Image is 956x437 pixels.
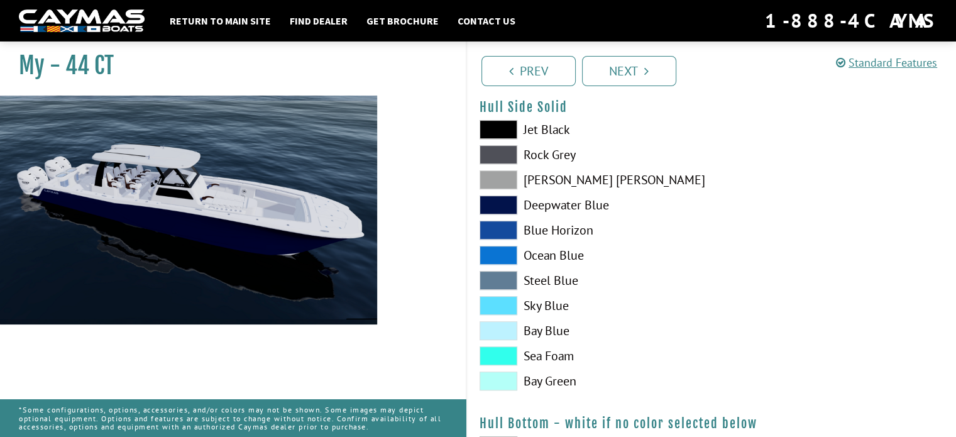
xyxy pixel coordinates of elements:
[480,246,699,265] label: Ocean Blue
[582,56,676,86] a: Next
[19,52,434,80] h1: My - 44 CT
[480,271,699,290] label: Steel Blue
[480,416,944,431] h4: Hull Bottom - white if no color selected below
[360,13,445,29] a: Get Brochure
[163,13,277,29] a: Return to main site
[480,196,699,214] label: Deepwater Blue
[283,13,354,29] a: Find Dealer
[480,170,699,189] label: [PERSON_NAME] [PERSON_NAME]
[451,13,522,29] a: Contact Us
[480,346,699,365] label: Sea Foam
[480,321,699,340] label: Bay Blue
[481,56,576,86] a: Prev
[480,372,699,390] label: Bay Green
[480,145,699,164] label: Rock Grey
[480,296,699,315] label: Sky Blue
[765,7,937,35] div: 1-888-4CAYMAS
[480,221,699,240] label: Blue Horizon
[480,120,699,139] label: Jet Black
[480,99,944,115] h4: Hull Side Solid
[836,55,937,70] a: Standard Features
[19,399,447,437] p: *Some configurations, options, accessories, and/or colors may not be shown. Some images may depic...
[19,9,145,33] img: white-logo-c9c8dbefe5ff5ceceb0f0178aa75bf4bb51f6bca0971e226c86eb53dfe498488.png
